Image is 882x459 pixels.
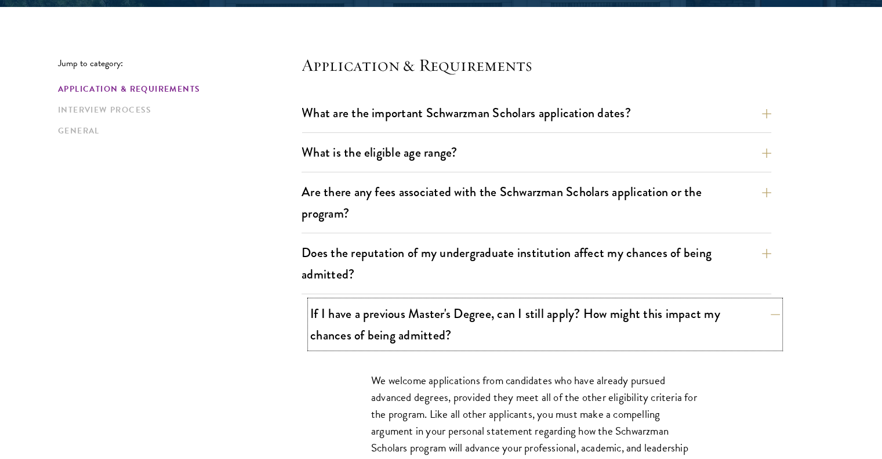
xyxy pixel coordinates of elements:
[302,179,771,226] button: Are there any fees associated with the Schwarzman Scholars application or the program?
[302,100,771,126] button: What are the important Schwarzman Scholars application dates?
[58,58,302,68] p: Jump to category:
[58,104,295,116] a: Interview Process
[58,125,295,137] a: General
[58,83,295,95] a: Application & Requirements
[302,139,771,165] button: What is the eligible age range?
[310,301,780,348] button: If I have a previous Master's Degree, can I still apply? How might this impact my chances of bein...
[302,53,771,77] h4: Application & Requirements
[302,240,771,287] button: Does the reputation of my undergraduate institution affect my chances of being admitted?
